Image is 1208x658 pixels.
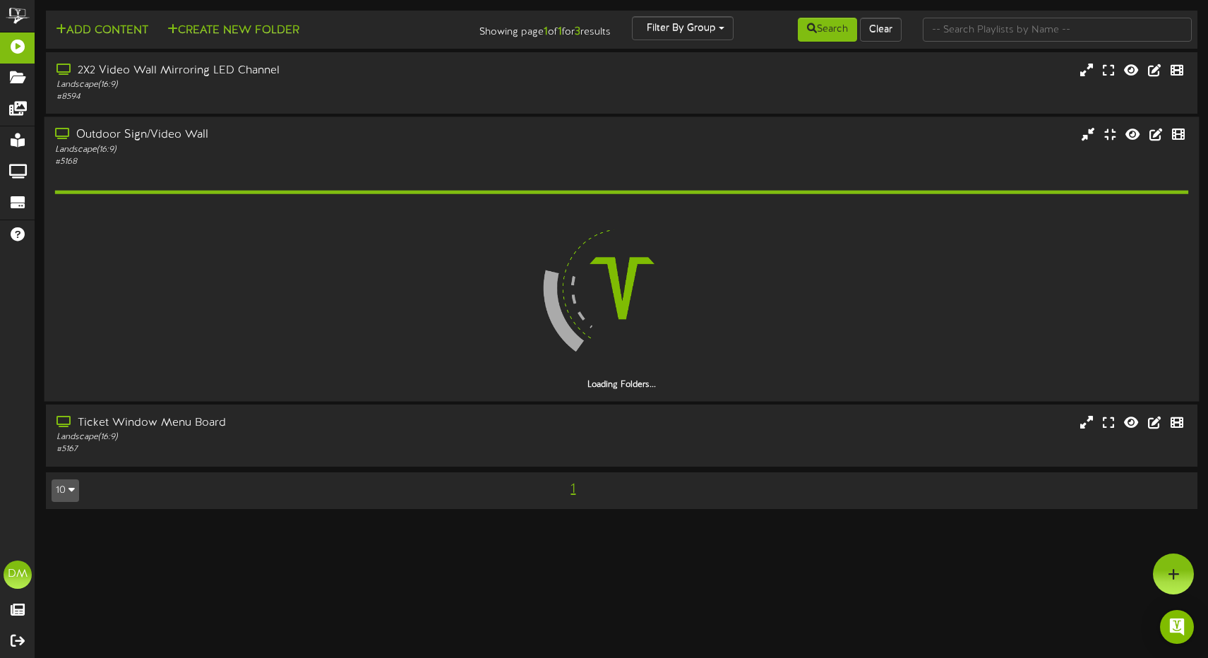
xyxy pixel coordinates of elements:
div: Open Intercom Messenger [1160,610,1194,644]
img: loading-spinner-4.png [531,198,712,379]
div: # 5167 [56,443,515,455]
div: # 5168 [55,156,515,168]
div: 2X2 Video Wall Mirroring LED Channel [56,63,515,79]
button: Clear [860,18,902,42]
input: -- Search Playlists by Name -- [923,18,1192,42]
div: # 8594 [56,91,515,103]
div: Showing page of for results [428,16,621,40]
button: Create New Folder [163,22,304,40]
strong: 1 [558,25,562,38]
strong: 1 [544,25,548,38]
div: Landscape ( 16:9 ) [56,79,515,91]
button: Filter By Group [632,16,734,40]
div: Landscape ( 16:9 ) [56,431,515,443]
div: Ticket Window Menu Board [56,415,515,431]
button: Add Content [52,22,153,40]
div: DM [4,561,32,589]
div: Outdoor Sign/Video Wall [55,128,515,144]
button: Search [798,18,857,42]
strong: Loading Folders... [587,380,655,390]
strong: 3 [575,25,580,38]
div: Landscape ( 16:9 ) [55,143,515,155]
button: 10 [52,479,79,502]
span: 1 [567,481,579,497]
